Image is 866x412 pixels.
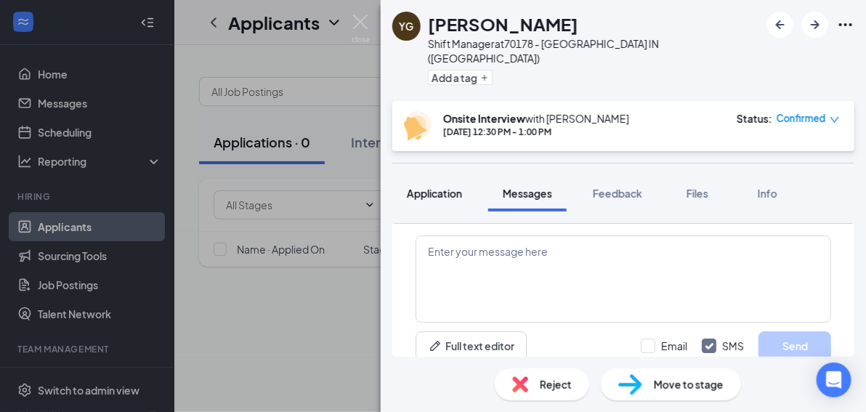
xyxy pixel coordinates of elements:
[540,376,572,392] span: Reject
[443,126,629,138] div: [DATE] 12:30 PM - 1:00 PM
[817,363,851,397] div: Open Intercom Messenger
[443,111,629,126] div: with [PERSON_NAME]
[428,12,578,36] h1: [PERSON_NAME]
[772,16,789,33] svg: ArrowLeftNew
[758,331,831,360] button: Send
[654,376,724,392] span: Move to stage
[806,16,824,33] svg: ArrowRight
[428,36,760,65] div: Shift Manager at 70178 - [GEOGRAPHIC_DATA] IN ([GEOGRAPHIC_DATA])
[758,187,777,200] span: Info
[428,339,442,353] svg: Pen
[428,70,493,85] button: PlusAdd a tag
[837,16,854,33] svg: Ellipses
[416,331,527,360] button: Full text editorPen
[593,187,642,200] span: Feedback
[399,19,413,33] div: YG
[503,187,552,200] span: Messages
[737,111,772,126] div: Status :
[767,12,793,38] button: ArrowLeftNew
[407,187,462,200] span: Application
[777,111,826,126] span: Confirmed
[687,187,708,200] span: Files
[443,112,525,125] b: Onsite Interview
[480,73,489,82] svg: Plus
[830,115,840,125] span: down
[802,12,828,38] button: ArrowRight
